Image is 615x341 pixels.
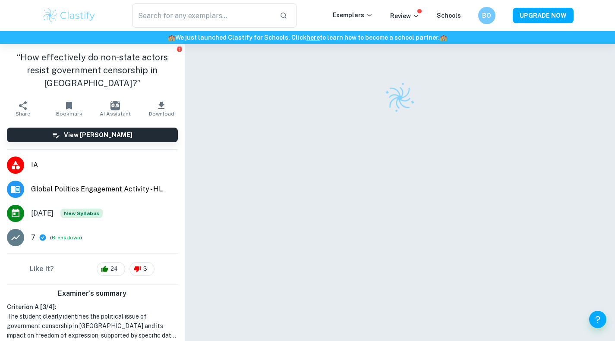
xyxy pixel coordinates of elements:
span: ( ) [50,234,82,242]
button: Help and Feedback [589,311,606,328]
div: 3 [129,262,155,276]
h6: BO [482,11,492,20]
div: 24 [97,262,125,276]
a: Schools [437,12,461,19]
span: [DATE] [31,208,54,219]
span: Share [16,111,30,117]
img: Clastify logo [42,7,97,24]
span: New Syllabus [60,209,103,218]
button: Download [139,97,185,121]
h1: The student clearly identifies the political issue of government censorship in [GEOGRAPHIC_DATA] ... [7,312,178,340]
span: 3 [139,265,152,273]
a: here [306,34,320,41]
img: Clastify logo [379,78,420,119]
p: 7 [31,232,35,243]
h6: Criterion A [ 3 / 4 ]: [7,302,178,312]
p: Review [390,11,419,21]
h6: View [PERSON_NAME] [64,130,132,140]
input: Search for any exemplars... [132,3,273,28]
button: Report issue [177,46,183,52]
h6: Like it? [30,264,54,274]
button: UPGRADE NOW [513,8,574,23]
button: Bookmark [46,97,92,121]
h1: “How effectively do non-state actors resist government censorship in [GEOGRAPHIC_DATA]?” [7,51,178,90]
button: View [PERSON_NAME] [7,128,178,142]
h6: Examiner's summary [3,288,181,299]
img: AI Assistant [110,101,120,110]
button: BO [478,7,495,24]
div: Starting from the May 2026 session, the Global Politics Engagement Activity requirements have cha... [60,209,103,218]
span: 24 [106,265,123,273]
span: Bookmark [56,111,82,117]
span: Global Politics Engagement Activity - HL [31,184,178,194]
span: AI Assistant [100,111,131,117]
span: IA [31,160,178,170]
span: 🏫 [168,34,175,41]
button: AI Assistant [92,97,139,121]
span: Download [149,111,174,117]
button: Breakdown [52,234,80,241]
p: Exemplars [333,10,373,20]
h6: We just launched Clastify for Schools. Click to learn how to become a school partner. [2,33,613,42]
span: 🏫 [440,34,447,41]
